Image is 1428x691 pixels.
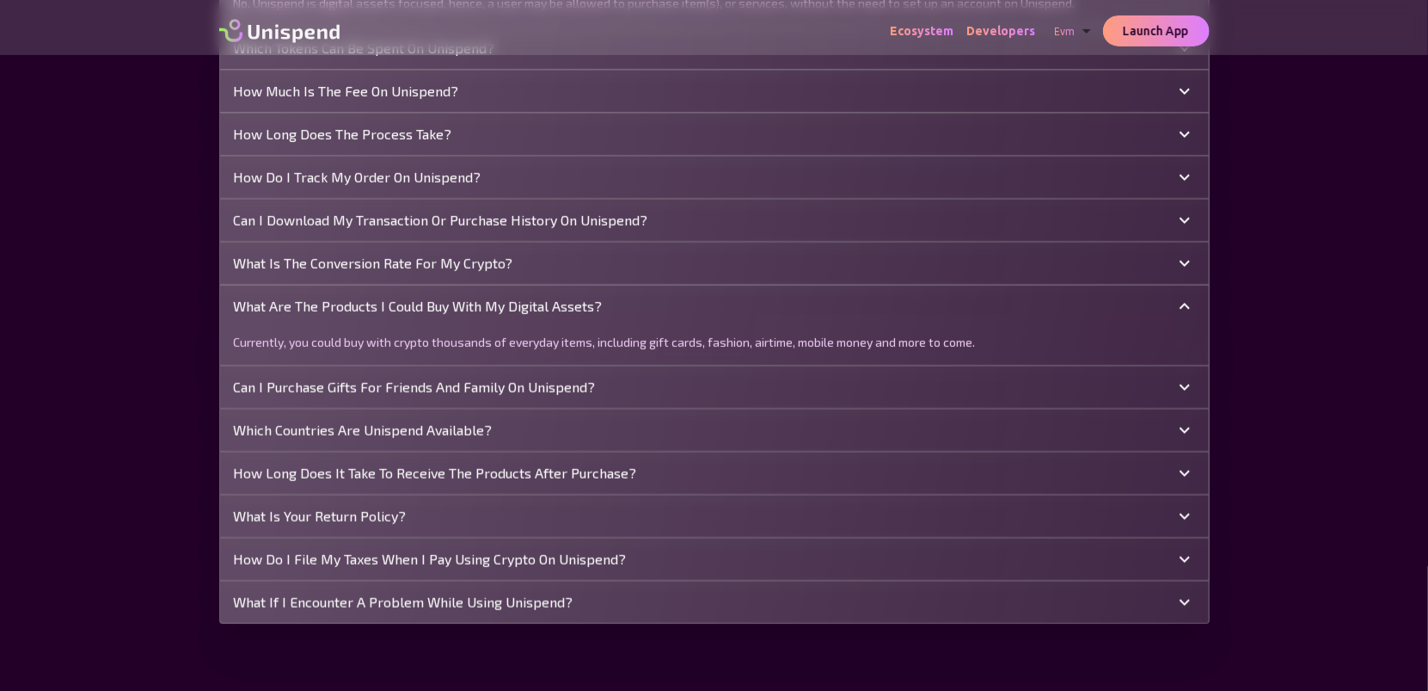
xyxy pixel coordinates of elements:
p: Which countries are Unispend available? [234,420,493,441]
div: Can I download my transaction or purchase history on Unispend? [220,200,1209,241]
p: What are the products I could buy with my digital assets? [234,296,603,317]
p: How do I file my taxes when I pay using crypto on Unispend? [234,549,627,570]
button: Launch App [1103,15,1210,47]
div: Which countries are Unispend available? [220,410,1209,451]
div: How do I track my order on Unispend? [220,157,1209,198]
p: Can I purchase gifts for friends and family on Unispend? [234,377,596,398]
div: What is the conversion rate for my crypto? [220,243,1209,284]
div: What are the products I could buy with my digital assets? [220,286,1209,327]
p: How long does the process take? [234,124,452,145]
span: Ecosystem [891,24,954,38]
p: How do I track my order on Unispend? [234,167,481,188]
div: How much is the fee on Unispend? [220,71,1209,112]
div: evm [1050,21,1103,42]
div: How do I file my taxes when I pay using crypto on Unispend? [220,539,1209,580]
div: What is your return policy? [220,496,1209,537]
div: What if I encounter a problem while using Unispend? [220,582,1209,623]
div: How long does the process take? [220,114,1209,155]
p: What is the conversion rate for my crypto? [234,253,513,274]
p: Currently, you could buy with crypto thousands of everyday items, including gift cards, fashion, ... [234,334,1195,351]
p: How much is the fee on Unispend? [234,81,459,102]
p: Can I download my transaction or purchase history on Unispend? [234,210,648,231]
span: evm [1055,26,1076,37]
div: Do I need to have an account to purchase items on Unispend? [220,327,1209,365]
p: What if I encounter a problem while using Unispend? [234,592,573,613]
div: How long does it take to receive the products after purchase? [220,453,1209,494]
p: How long does it take to receive the products after purchase? [234,463,637,484]
span: Developers [967,24,1036,38]
div: Can I purchase gifts for friends and family on Unispend? [220,367,1209,408]
p: What is your return policy? [234,506,407,527]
